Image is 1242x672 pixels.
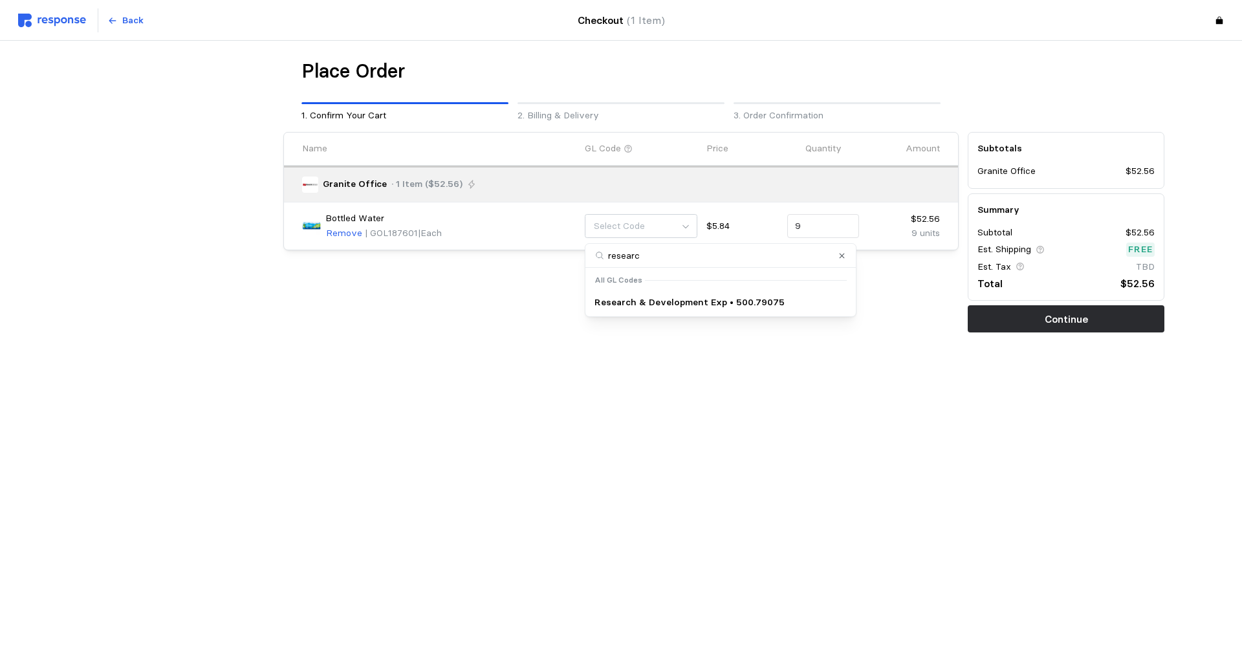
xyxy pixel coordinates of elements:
[977,142,1155,155] h5: Subtotals
[977,226,1012,240] p: Subtotal
[588,270,854,290] div: All GL Codes
[1045,311,1088,327] p: Continue
[578,12,665,28] h4: Checkout
[977,203,1155,217] h5: Summary
[594,296,785,310] p: Research & Development Exp • 500.79075
[795,215,852,238] input: Qty
[326,226,362,241] p: Remove
[100,8,151,33] button: Back
[18,14,86,27] img: svg%3e
[734,109,941,123] p: 3. Order Confirmation
[585,214,697,238] button: Select Code
[323,177,387,191] p: Granite Office
[627,14,665,27] span: (1 Item)
[1136,260,1155,274] p: TBD
[301,109,508,123] p: 1. Confirm Your Cart
[517,109,724,123] p: 2. Billing & Delivery
[977,260,1011,274] p: Est. Tax
[968,305,1164,332] button: Continue
[706,219,778,233] p: $5.84
[977,276,1003,292] p: Total
[805,142,842,156] p: Quantity
[977,164,1036,179] p: Granite Office
[302,217,321,235] img: 20220105_134756GOL187601.JPG
[301,59,405,84] h1: Place Order
[585,244,856,268] input: Search
[594,220,645,232] span: Select Code
[1126,226,1155,240] p: $52.56
[418,227,442,239] span: | Each
[365,227,418,239] span: | GOL187601
[391,177,463,191] p: · 1 Item ($52.56)
[906,142,940,156] p: Amount
[977,243,1031,257] p: Est. Shipping
[706,142,728,156] p: Price
[325,211,384,226] p: Bottled Water
[1128,243,1153,257] p: Free
[325,226,363,241] button: Remove
[868,212,940,226] p: $52.56
[868,226,940,241] p: 9 units
[585,142,621,156] p: GL Code
[1120,276,1155,292] p: $52.56
[302,142,327,156] p: Name
[836,250,848,262] button: Clear value
[1126,164,1155,179] p: $52.56
[122,14,144,28] p: Back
